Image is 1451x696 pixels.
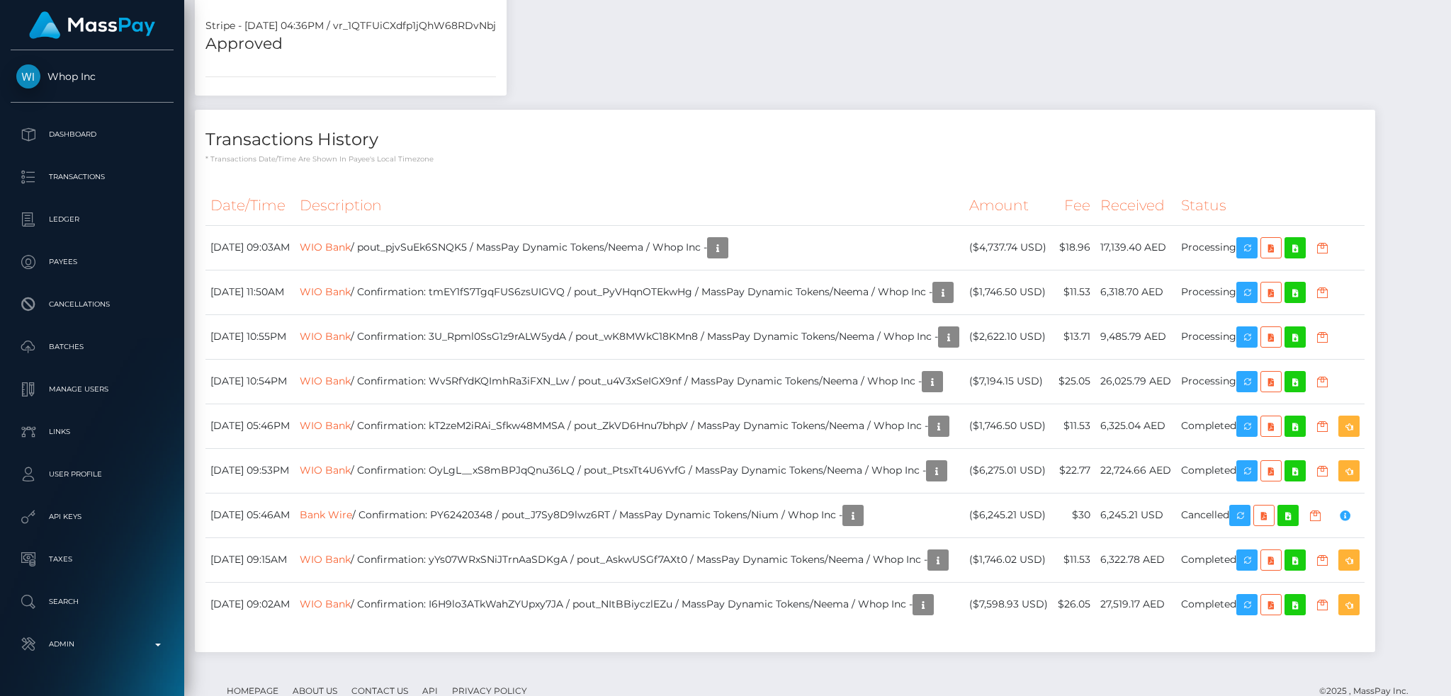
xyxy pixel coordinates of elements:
[295,359,964,404] td: / Confirmation: Wv5RfYdKQImhRa3iFXN_Lw / pout_u4V3xSeIGX9nf / MassPay Dynamic Tokens/Neema / Whop...
[205,314,295,359] td: [DATE] 10:55PM
[205,154,1365,164] p: * Transactions date/time are shown in payee's local timezone
[11,70,174,83] span: Whop Inc
[300,418,351,431] a: WIO Bank
[1176,582,1365,627] td: Completed
[1053,225,1095,270] td: $18.96
[295,404,964,448] td: / Confirmation: kT2zeM2iRAi_Sfkw48MMSA / pout_ZkVD6Hnu7bhpV / MassPay Dynamic Tokens/Neema / Whop...
[1095,314,1176,359] td: 9,485.79 AED
[964,404,1053,448] td: ($1,746.50 USD)
[1095,186,1176,225] th: Received
[205,186,295,225] th: Date/Time
[964,537,1053,582] td: ($1,746.02 USD)
[11,542,174,577] a: Taxes
[11,499,174,535] a: API Keys
[205,127,1365,152] h4: Transactions History
[964,493,1053,537] td: ($6,245.21 USD)
[11,117,174,152] a: Dashboard
[1095,493,1176,537] td: 6,245.21 USD
[11,372,174,407] a: Manage Users
[295,493,964,537] td: / Confirmation: PY62420348 / pout_J7Sy8D9lwz6RT / MassPay Dynamic Tokens/Nium / Whop Inc -
[1095,448,1176,493] td: 22,724.66 AED
[1176,270,1365,314] td: Processing
[16,166,168,188] p: Transactions
[295,186,964,225] th: Description
[1053,404,1095,448] td: $11.53
[1095,404,1176,448] td: 6,325.04 AED
[16,549,168,570] p: Taxes
[1095,582,1176,627] td: 27,519.17 AED
[11,627,174,662] a: Admin
[964,582,1053,627] td: ($7,598.93 USD)
[964,359,1053,404] td: ($7,194.15 USD)
[1095,225,1176,270] td: 17,139.40 AED
[1176,186,1365,225] th: Status
[16,209,168,230] p: Ledger
[300,374,351,387] a: WIO Bank
[964,314,1053,359] td: ($2,622.10 USD)
[295,537,964,582] td: / Confirmation: yYs07WRxSNiJTrnAaSDKgA / pout_AskwUSGf7AXt0 / MassPay Dynamic Tokens/Neema / Whop...
[1176,225,1365,270] td: Processing
[16,506,168,527] p: API Keys
[29,11,155,39] img: MassPay Logo
[964,270,1053,314] td: ($1,746.50 USD)
[1095,270,1176,314] td: 6,318.70 AED
[300,285,351,297] a: WIO Bank
[16,294,168,315] p: Cancellations
[1176,314,1365,359] td: Processing
[16,634,168,655] p: Admin
[964,186,1053,225] th: Amount
[11,414,174,450] a: Links
[1095,359,1176,404] td: 26,025.79 AED
[1053,186,1095,225] th: Fee
[11,329,174,365] a: Batches
[16,379,168,400] p: Manage Users
[1176,537,1365,582] td: Completed
[16,64,40,89] img: Whop Inc
[16,421,168,443] p: Links
[11,244,174,280] a: Payees
[1053,537,1095,582] td: $11.53
[295,225,964,270] td: / pout_pjvSuEk6SNQK5 / MassPay Dynamic Tokens/Neema / Whop Inc -
[1095,537,1176,582] td: 6,322.78 AED
[1176,493,1365,537] td: Cancelled
[11,584,174,620] a: Search
[1176,448,1365,493] td: Completed
[11,159,174,195] a: Transactions
[205,225,295,270] td: [DATE] 09:03AM
[300,552,351,565] a: WIO Bank
[1053,582,1095,627] td: $26.05
[16,124,168,145] p: Dashboard
[205,359,295,404] td: [DATE] 10:54PM
[1176,359,1365,404] td: Processing
[205,270,295,314] td: [DATE] 11:50AM
[964,225,1053,270] td: ($4,737.74 USD)
[16,336,168,358] p: Batches
[295,582,964,627] td: / Confirmation: I6H9lo3ATkWahZYUpxy7JA / pout_NItBBiyczlEZu / MassPay Dynamic Tokens/Neema / Whop...
[205,493,295,537] td: [DATE] 05:46AM
[1053,359,1095,404] td: $25.05
[295,270,964,314] td: / Confirmation: tmEY1fS7TgqFUS6zsUIGVQ / pout_PyVHqnOTEkwHg / MassPay Dynamic Tokens/Neema / Whop...
[16,464,168,485] p: User Profile
[1053,493,1095,537] td: $30
[300,463,351,476] a: WIO Bank
[300,240,351,253] a: WIO Bank
[205,448,295,493] td: [DATE] 09:53PM
[205,537,295,582] td: [DATE] 09:15AM
[16,591,168,612] p: Search
[205,582,295,627] td: [DATE] 09:02AM
[1053,314,1095,359] td: $13.71
[295,448,964,493] td: / Confirmation: OyLgL__xS8mBPJqQnu36LQ / pout_PtsxTt4U6YvfG / MassPay Dynamic Tokens/Neema / Whop...
[300,508,352,520] a: Bank Wire
[1053,448,1095,493] td: $22.77
[195,18,507,33] div: Stripe - [DATE] 04:36PM / vr_1QTFUiCXdfp1jQhW68RDvNbj
[205,404,295,448] td: [DATE] 05:46PM
[295,314,964,359] td: / Confirmation: 3U_Rpml0SsG1z9rALW5ydA / pout_wK8MWkC18KMn8 / MassPay Dynamic Tokens/Neema / Whop...
[205,33,496,55] h5: Approved
[300,597,351,610] a: WIO Bank
[300,329,351,342] a: WIO Bank
[11,202,174,237] a: Ledger
[11,287,174,322] a: Cancellations
[11,457,174,492] a: User Profile
[964,448,1053,493] td: ($6,275.01 USD)
[1176,404,1365,448] td: Completed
